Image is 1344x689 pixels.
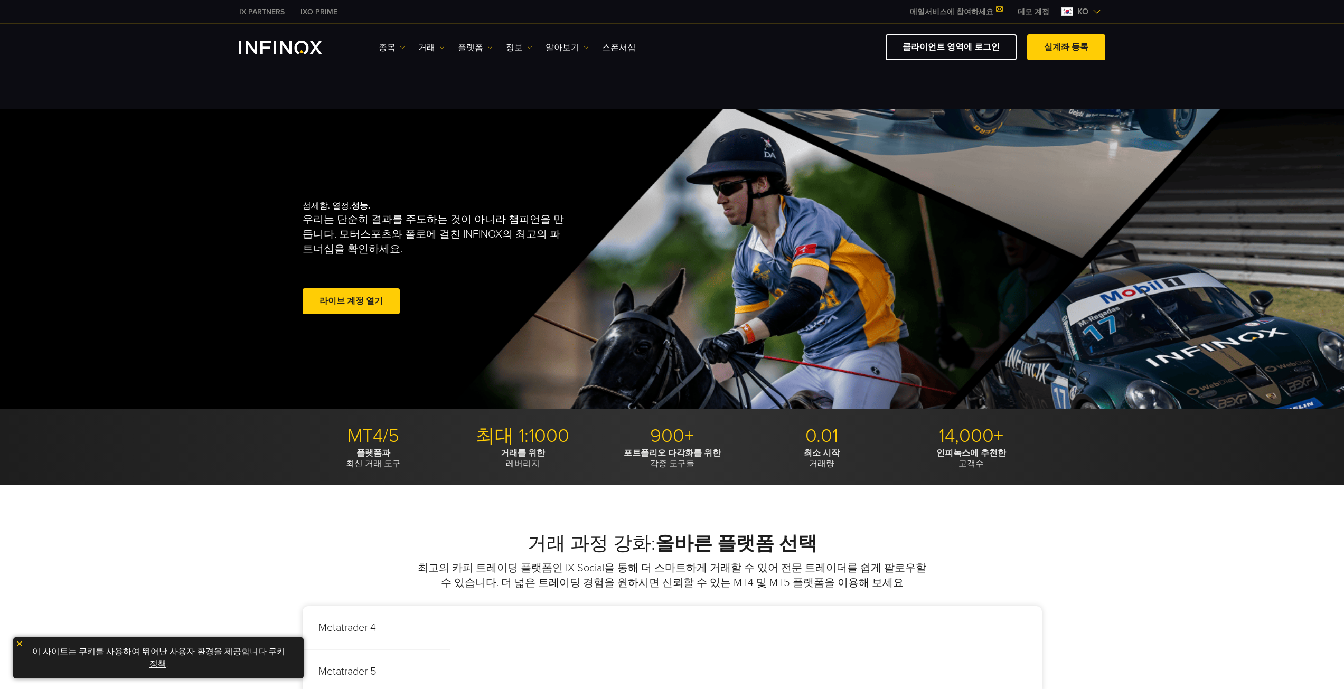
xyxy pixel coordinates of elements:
[303,184,635,334] div: 섬세함. 열정.
[18,643,298,673] p: 이 사이트는 쿠키를 사용하여 뛰어난 사용자 환경을 제공합니다. .
[303,212,569,257] p: 우리는 단순히 결과를 주도하는 것이 아니라 챔피언을 만듭니다. 모터스포츠와 폴로에 걸친 INFINOX의 최고의 파트너십을 확인하세요.
[1073,5,1093,18] span: ko
[601,424,743,448] p: 900+
[418,41,445,54] a: 거래
[416,561,928,590] p: 최고의 카피 트레이딩 플랫폼인 IX Social을 통해 더 스마트하게 거래할 수 있어 전문 트레이더를 쉽게 팔로우할 수 있습니다. 더 넓은 트레이딩 경험을 원하시면 신뢰할 수...
[303,448,444,469] p: 최신 거래 도구
[303,424,444,448] p: MT4/5
[303,532,1042,555] h2: 거래 과정 강화:
[506,41,532,54] a: 정보
[900,448,1042,469] p: 고객수
[624,448,721,458] strong: 포트폴리오 다각화를 위한
[936,448,1006,458] strong: 인피녹스에 추천한
[458,41,493,54] a: 플랫폼
[356,448,390,458] strong: 플랫폼과
[1027,34,1105,60] a: 실계좌 등록
[546,41,589,54] a: 알아보기
[900,424,1042,448] p: 14,000+
[902,7,1010,16] a: 메일서비스에 참여하세요
[804,448,840,458] strong: 최소 시작
[886,34,1017,60] a: 클라이언트 영역에 로그인
[452,448,594,469] p: 레버리지
[293,6,345,17] a: INFINOX
[231,6,293,17] a: INFINOX
[452,424,594,448] p: 최대 1:1000
[751,448,892,469] p: 거래량
[239,41,347,54] a: INFINOX Logo
[351,201,370,211] strong: 성능.
[602,41,636,54] a: 스폰서십
[751,424,892,448] p: 0.01
[1010,6,1057,17] a: INFINOX MENU
[601,448,743,469] p: 각종 도구들
[379,41,405,54] a: 종목
[501,448,545,458] strong: 거래를 위한
[16,640,23,647] img: yellow close icon
[655,532,817,555] strong: 올바른 플랫폼 선택
[303,288,400,314] a: 라이브 계정 열기
[303,606,450,650] p: Metatrader 4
